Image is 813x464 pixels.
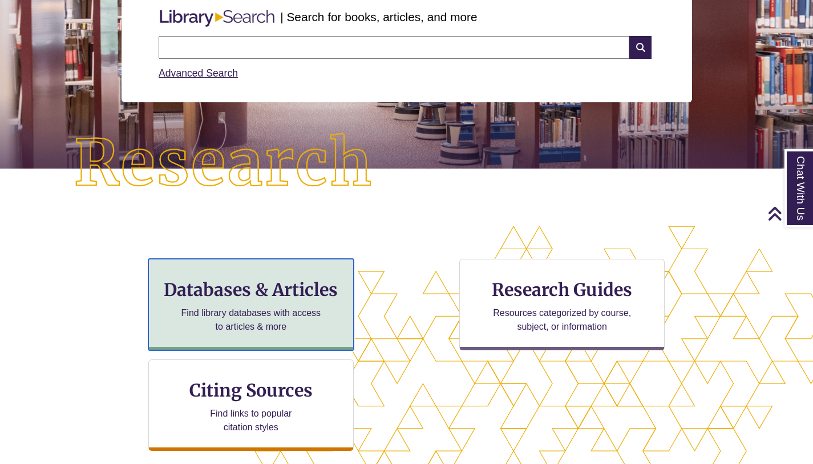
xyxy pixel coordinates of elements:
a: Research Guides Resources categorized by course, subject, or information [459,259,665,350]
i: Search [629,36,651,59]
p: Find library databases with access to articles & more [176,306,325,334]
a: Back to Top [767,206,810,221]
p: | Search for books, articles, and more [280,8,477,26]
p: Resources categorized by course, subject, or information [488,306,637,334]
h3: Databases & Articles [158,279,344,301]
a: Advanced Search [159,67,238,79]
p: Find links to popular citation styles [195,407,306,434]
h3: Citing Sources [181,379,321,401]
a: Citing Sources Find links to popular citation styles [148,359,354,451]
img: Research [41,100,406,227]
img: Libary Search [154,5,280,31]
h3: Research Guides [469,279,655,301]
a: Databases & Articles Find library databases with access to articles & more [148,259,354,350]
